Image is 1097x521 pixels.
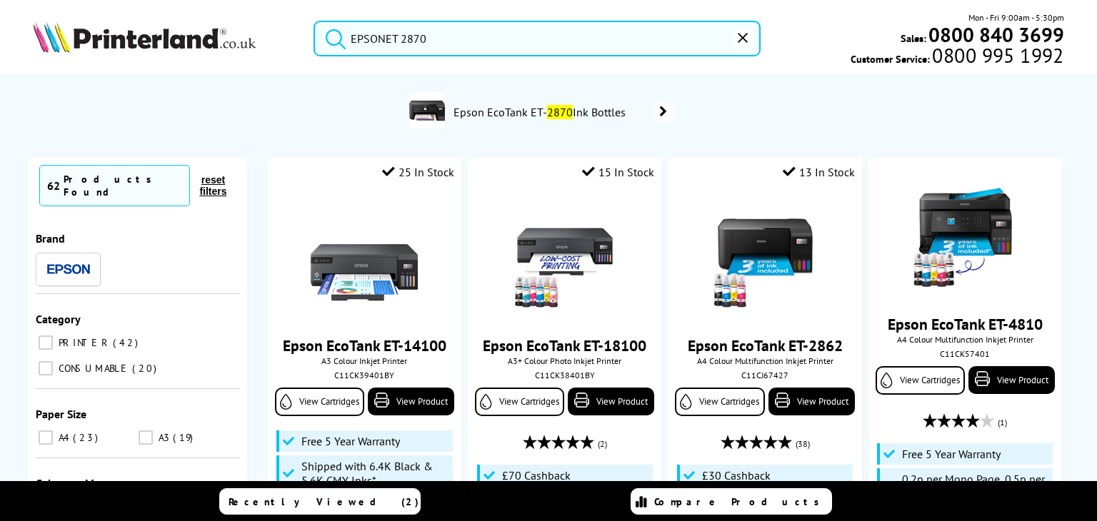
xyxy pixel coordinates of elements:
[36,476,114,490] span: Colour or Mono
[851,49,1063,66] span: Customer Service:
[368,388,454,415] a: View Product
[47,264,90,275] img: Epson
[64,173,182,198] div: Products Found
[888,314,1043,334] a: Epson EcoTank ET-4810
[301,434,400,448] span: Free 5 Year Warranty
[314,21,761,56] input: Search
[452,105,631,119] span: Epson EcoTank ET- Ink Bottles
[39,335,53,350] input: PRINTER 42
[675,388,764,416] a: View Cartridges
[876,334,1055,345] span: A4 Colour Multifunction Inkjet Printer
[155,431,171,444] span: A3
[930,49,1063,62] span: 0800 995 1992
[190,173,236,198] button: reset filters
[55,431,71,444] span: A4
[547,105,573,119] mark: 2870
[479,370,651,380] div: C11CK38401BY
[511,204,618,311] img: epson-et-18100-front-new-small.jpg
[475,388,564,416] a: View Cartridges
[39,361,53,375] input: CONSUMABLE 20
[902,447,1001,461] span: Free 5 Year Warranty
[36,407,86,421] span: Paper Size
[219,488,421,515] a: Recently Viewed (2)
[901,31,926,45] span: Sales:
[283,335,446,355] a: Epson EcoTank ET-14100
[998,409,1007,436] span: (1)
[382,165,454,179] div: 25 In Stock
[36,231,65,246] span: Brand
[47,178,60,193] span: 62
[132,362,160,375] span: 20
[902,472,1049,500] span: 0.2p per Mono Page, 0.5p per Colour Page*
[783,165,855,179] div: 13 In Stock
[173,431,196,444] span: 19
[968,366,1055,394] a: View Product
[702,468,771,482] span: £30 Cashback
[911,183,1018,290] img: epson-et-4810-ink-included-new-small.jpg
[502,468,571,482] span: £70 Cashback
[36,312,81,326] span: Category
[113,336,141,349] span: 42
[229,495,419,508] span: Recently Viewed (2)
[654,495,827,508] span: Compare Products
[33,21,256,53] img: Printerland Logo
[483,335,646,355] a: Epson EcoTank ET-18100
[55,336,111,349] span: PRINTER
[279,370,451,380] div: C11CK39401BY
[876,366,965,395] a: View Cartridges
[452,93,674,131] a: Epson EcoTank ET-2870Ink Bottles
[33,21,296,56] a: Printerland Logo
[928,21,1064,48] b: 0800 840 3699
[301,459,449,487] span: Shipped with 6.4K Black & 5.6K CMY Inks*
[968,11,1064,24] span: Mon - Fri 9:00am - 5:30pm
[598,430,607,457] span: (2)
[409,93,445,128] img: epson-et-2870-deptimage.jpg
[926,28,1064,41] a: 0800 840 3699
[768,388,855,415] a: View Product
[139,430,153,445] input: A3 19
[675,355,854,366] span: A4 Colour Multifunction Inkjet Printer
[275,355,454,366] span: A3 Colour Inkjet Printer
[39,430,53,445] input: A4 23
[688,335,843,355] a: Epson EcoTank ET-2862
[678,370,851,380] div: C11CJ67427
[711,204,818,311] img: epson-et-2862-ink-included-small.jpg
[568,388,654,415] a: View Product
[796,430,810,457] span: (38)
[879,348,1051,359] div: C11CK57401
[475,355,654,366] span: A3+ Colour Photo Inkjet Printer
[631,488,832,515] a: Compare Products
[311,204,418,311] img: Epson-ET-14100-Front-Main-Small.jpg
[55,362,131,375] span: CONSUMABLE
[275,388,364,416] a: View Cartridges
[582,165,654,179] div: 15 In Stock
[73,431,101,444] span: 23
